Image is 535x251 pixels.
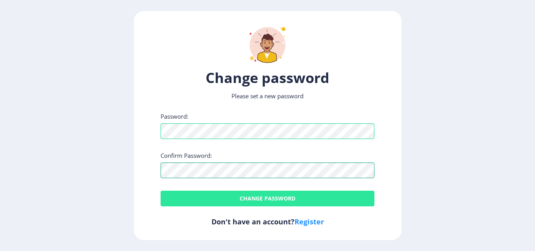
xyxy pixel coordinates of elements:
label: Password: [161,112,188,120]
img: winner [244,22,291,69]
h1: Change password [161,69,374,87]
a: Register [295,217,324,226]
h6: Don't have an account? [161,217,374,226]
button: Change password [161,191,374,206]
p: Please set a new password [161,92,374,100]
label: Confirm Password: [161,152,212,159]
